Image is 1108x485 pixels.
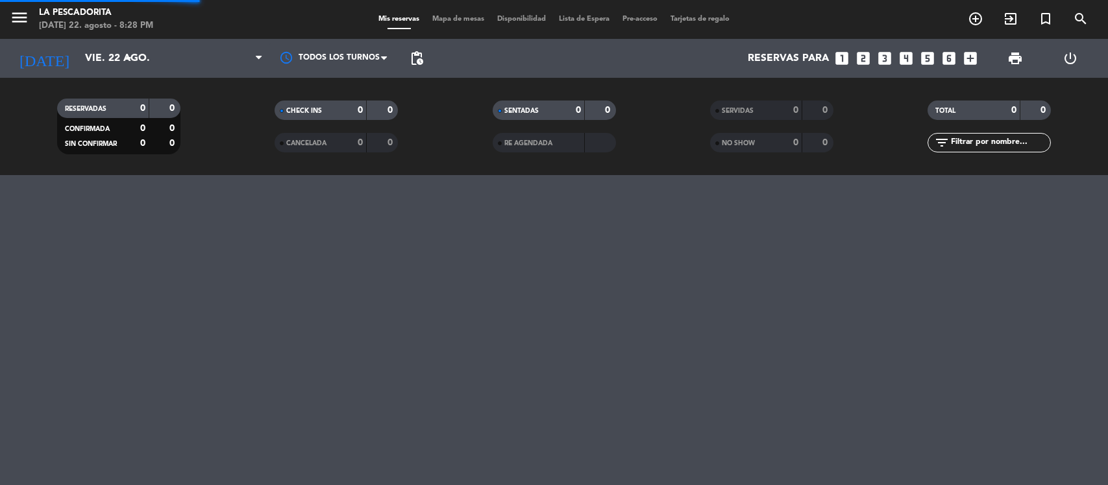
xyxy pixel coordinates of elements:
[140,124,145,133] strong: 0
[140,139,145,148] strong: 0
[1007,51,1023,66] span: print
[169,104,177,113] strong: 0
[722,108,754,114] span: SERVIDAS
[1073,11,1089,27] i: search
[358,106,363,115] strong: 0
[39,19,153,32] div: [DATE] 22. agosto - 8:28 PM
[1043,39,1098,78] div: LOG OUT
[833,50,850,67] i: looks_one
[286,140,326,147] span: CANCELADA
[169,139,177,148] strong: 0
[822,106,830,115] strong: 0
[388,106,395,115] strong: 0
[10,8,29,27] i: menu
[876,50,893,67] i: looks_3
[664,16,736,23] span: Tarjetas de regalo
[10,44,79,73] i: [DATE]
[919,50,936,67] i: looks_5
[822,138,830,147] strong: 0
[748,53,829,65] span: Reservas para
[898,50,915,67] i: looks_4
[65,106,106,112] span: RESERVADAS
[1011,106,1016,115] strong: 0
[935,108,955,114] span: TOTAL
[426,16,491,23] span: Mapa de mesas
[65,126,110,132] span: CONFIRMADA
[169,124,177,133] strong: 0
[576,106,581,115] strong: 0
[941,50,957,67] i: looks_6
[968,11,983,27] i: add_circle_outline
[950,136,1050,150] input: Filtrar por nombre...
[409,51,425,66] span: pending_actions
[372,16,426,23] span: Mis reservas
[793,106,798,115] strong: 0
[934,135,950,150] i: filter_list
[1038,11,1053,27] i: turned_in_not
[358,138,363,147] strong: 0
[65,141,117,147] span: SIN CONFIRMAR
[140,104,145,113] strong: 0
[491,16,552,23] span: Disponibilidad
[793,138,798,147] strong: 0
[10,8,29,32] button: menu
[722,140,755,147] span: NO SHOW
[504,108,539,114] span: SENTADAS
[1040,106,1048,115] strong: 0
[121,51,136,66] i: arrow_drop_down
[552,16,616,23] span: Lista de Espera
[605,106,613,115] strong: 0
[962,50,979,67] i: add_box
[39,6,153,19] div: La Pescadorita
[616,16,664,23] span: Pre-acceso
[286,108,322,114] span: CHECK INS
[1063,51,1078,66] i: power_settings_new
[504,140,552,147] span: RE AGENDADA
[1003,11,1018,27] i: exit_to_app
[388,138,395,147] strong: 0
[855,50,872,67] i: looks_two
